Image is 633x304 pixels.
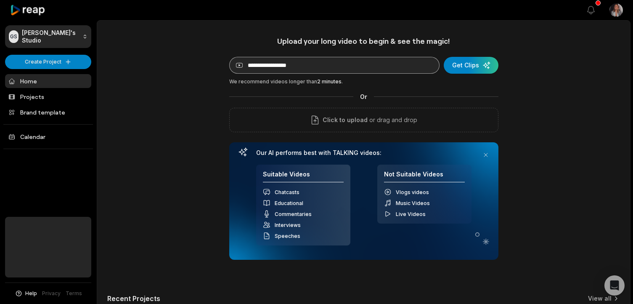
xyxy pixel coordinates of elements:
[256,149,471,157] h3: Our AI performs best with TALKING videos:
[384,171,465,183] h4: Not Suitable Videos
[353,92,374,101] span: Or
[275,200,303,206] span: Educational
[396,211,426,217] span: Live Videos
[275,211,312,217] span: Commentaries
[229,36,498,46] h1: Upload your long video to begin & see the magic!
[5,130,91,144] a: Calendar
[66,290,82,297] a: Terms
[5,74,91,88] a: Home
[444,57,498,74] button: Get Clips
[604,275,625,296] div: Open Intercom Messenger
[317,78,342,85] span: 2 minutes
[5,90,91,104] a: Projects
[275,189,299,195] span: Chatcasts
[275,233,300,239] span: Speeches
[42,290,61,297] a: Privacy
[323,115,368,125] span: Click to upload
[22,29,79,44] p: [PERSON_NAME]'s Studio
[396,200,430,206] span: Music Videos
[25,290,37,297] span: Help
[107,294,160,303] h2: Recent Projects
[15,290,37,297] button: Help
[396,189,429,195] span: Vlogs videos
[5,55,91,69] button: Create Project
[9,30,19,43] div: GS
[263,171,344,183] h4: Suitable Videos
[368,115,417,125] p: or drag and drop
[588,294,612,303] a: View all
[275,222,301,228] span: Interviews
[5,105,91,119] a: Brand template
[229,78,498,85] div: We recommend videos longer than .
